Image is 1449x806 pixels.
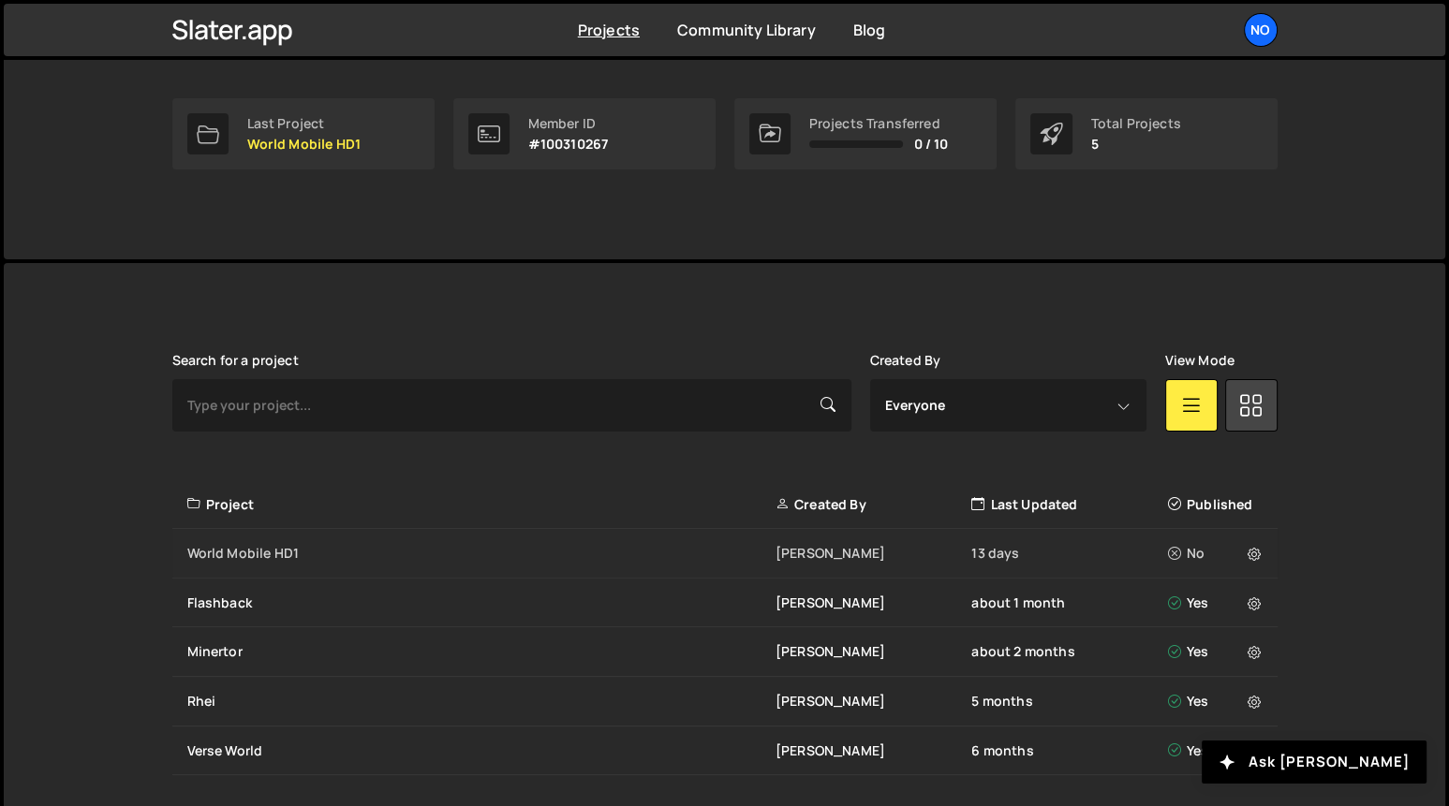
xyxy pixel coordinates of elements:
[172,726,1278,776] a: Verse World [PERSON_NAME] 6 months Yes
[1202,740,1427,784] button: Ask [PERSON_NAME]
[172,529,1278,579] a: World Mobile HD1 [PERSON_NAME] 13 days No
[809,116,949,131] div: Projects Transferred
[247,137,362,152] p: World Mobile HD1
[187,544,776,563] div: World Mobile HD1
[971,495,1167,514] div: Last Updated
[187,495,776,514] div: Project
[172,98,435,169] a: Last Project World Mobile HD1
[1168,692,1266,711] div: Yes
[172,353,299,368] label: Search for a project
[677,20,816,40] a: Community Library
[776,741,971,760] div: [PERSON_NAME]
[172,677,1278,726] a: Rhei [PERSON_NAME] 5 months Yes
[914,137,949,152] span: 0 / 10
[1165,353,1235,368] label: View Mode
[578,20,640,40] a: Projects
[187,642,776,661] div: Minertor
[971,692,1167,711] div: 5 months
[172,579,1278,628] a: Flashback [PERSON_NAME] about 1 month Yes
[1168,544,1266,563] div: No
[528,116,609,131] div: Member ID
[172,627,1278,677] a: Minertor [PERSON_NAME] about 2 months Yes
[776,692,971,711] div: [PERSON_NAME]
[1091,116,1181,131] div: Total Projects
[1168,741,1266,760] div: Yes
[776,495,971,514] div: Created By
[1168,495,1266,514] div: Published
[528,137,609,152] p: #100310267
[971,642,1167,661] div: about 2 months
[187,594,776,612] div: Flashback
[247,116,362,131] div: Last Project
[172,379,851,432] input: Type your project...
[776,642,971,661] div: [PERSON_NAME]
[1168,594,1266,612] div: Yes
[776,594,971,612] div: [PERSON_NAME]
[870,353,941,368] label: Created By
[187,692,776,711] div: Rhei
[1244,13,1278,47] a: No
[853,20,886,40] a: Blog
[971,544,1167,563] div: 13 days
[1091,137,1181,152] p: 5
[776,544,971,563] div: [PERSON_NAME]
[971,594,1167,612] div: about 1 month
[187,741,776,760] div: Verse World
[971,741,1167,760] div: 6 months
[1168,642,1266,661] div: Yes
